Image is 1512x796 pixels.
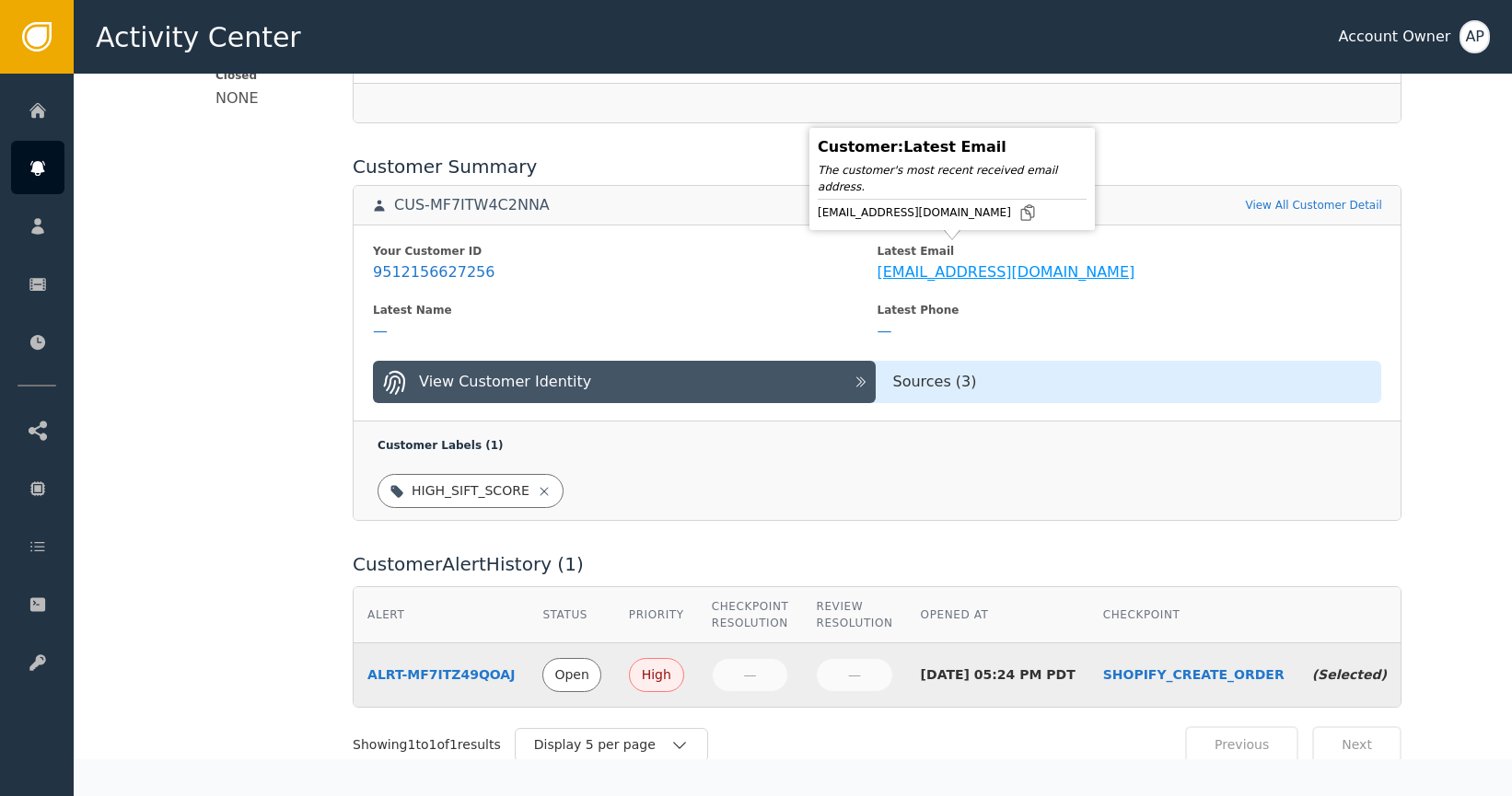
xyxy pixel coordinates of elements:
[373,302,877,318] div: Latest Name
[367,665,515,685] a: ALRT-MF7ITZ49QOAJ
[1460,20,1490,53] button: AP
[921,665,1076,685] div: [DATE] 05:24 PM PDT
[877,243,1380,260] div: Latest Email
[615,587,698,643] th: Priority
[802,587,906,643] th: Review Resolution
[724,665,777,685] div: —
[698,587,803,643] th: Checkpoint Resolution
[353,550,1402,578] div: Customer Alert History ( 1 )
[1103,665,1285,685] a: SHOPIFY_CREATE_ORDER
[394,196,550,214] div: CUS-MF7ITW4C2NNA
[373,361,876,403] button: View Customer Identity
[353,735,501,755] div: Showing 1 to 1 of 1 results
[818,162,1087,195] div: The customer's most recent received email address.
[1312,667,1387,682] span: (Selected)
[907,587,1089,643] th: Opened At
[534,735,670,755] div: Display 5 per page
[215,67,327,84] span: Closed
[354,587,529,643] th: Alert
[515,728,708,762] button: Display 5 per page
[554,665,588,685] div: Open
[215,87,259,110] div: NONE
[412,481,529,501] div: HIGH_SIFT_SCORE
[877,302,1380,318] div: Latest Phone
[641,665,672,685] div: High
[818,136,1087,158] div: Customer : Latest Email
[876,371,1380,393] div: Sources ( 3 )
[1245,197,1381,213] a: View All Customer Detail
[96,17,301,58] span: Activity Center
[529,587,614,643] th: Status
[419,371,591,393] div: View Customer Identity
[373,322,388,340] div: —
[828,665,880,685] div: —
[818,203,1087,222] div: [EMAIL_ADDRESS][DOMAIN_NAME]
[353,153,1402,180] div: Customer Summary
[373,263,494,282] div: 9512156627256
[877,263,1134,282] div: [EMAIL_ADDRESS][DOMAIN_NAME]
[373,243,877,260] div: Your Customer ID
[1089,587,1298,643] th: Checkpoint
[378,439,503,452] span: Customer Labels ( 1 )
[877,322,891,340] div: —
[1338,26,1450,48] div: Account Owner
